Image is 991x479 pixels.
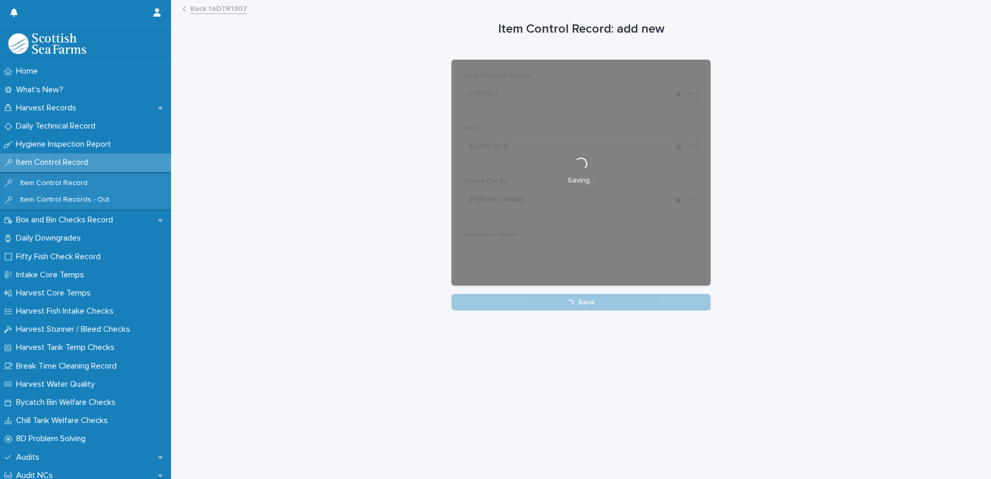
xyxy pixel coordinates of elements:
p: Harvest Core Temps [12,288,99,298]
p: Harvest Fish Intake Checks [12,306,122,316]
p: Harvest Stunner / Bleed Checks [12,325,138,334]
p: Fifty Fish Check Record [12,252,109,262]
p: What's New? [12,85,72,95]
p: Item Control Records - Out [12,195,118,204]
p: 8D Problem Solving [12,434,94,444]
p: Audits [12,453,48,462]
p: Harvest Tank Temp Checks [12,343,123,353]
p: Daily Technical Record [12,121,104,131]
p: Break Time Cleaning Record [12,361,125,371]
p: Item Control Record [12,179,96,188]
p: Intake Core Temps [12,270,92,280]
a: Back toDTR1307 [190,2,247,14]
p: Harvest Water Quality [12,379,103,389]
p: Harvest Records [12,103,84,113]
p: Hygiene Inspection Report [12,139,119,149]
p: Item Control Record [12,158,96,167]
p: Chill Tank Welfare Checks [12,416,116,426]
p: Home [12,66,46,76]
p: Daily Downgrades [12,233,89,243]
h1: Item Control Record: add new [451,22,711,37]
span: Save [578,299,595,306]
p: Box and Bin Checks Record [12,215,121,225]
button: Save [451,294,711,311]
p: Saving… [568,176,594,185]
p: Bycatch Bin Welfare Checks [12,398,124,407]
img: mMrefqRFQpe26GRNOUkG [8,33,86,54]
